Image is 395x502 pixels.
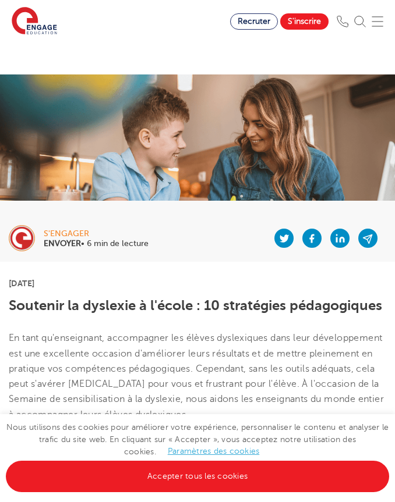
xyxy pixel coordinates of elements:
font: En tant qu'enseignant, accompagner les élèves dyslexiques dans leur développement est une excelle... [9,333,384,419]
font: • 6 min de lecture [81,239,149,248]
font: Soutenir la dyslexie à l'école : 10 stratégies pédagogiques [9,297,382,314]
a: Accepter tous les cookies [6,461,389,492]
a: Paramètres des cookies [168,447,260,455]
font: Nous utilisons des cookies pour améliorer votre expérience, personnaliser le contenu et analyser ... [6,423,389,456]
font: Accepter tous les cookies [147,472,248,480]
font: [DATE] [9,279,34,288]
font: ENVOYER [44,239,81,248]
font: s'engager [44,229,89,238]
